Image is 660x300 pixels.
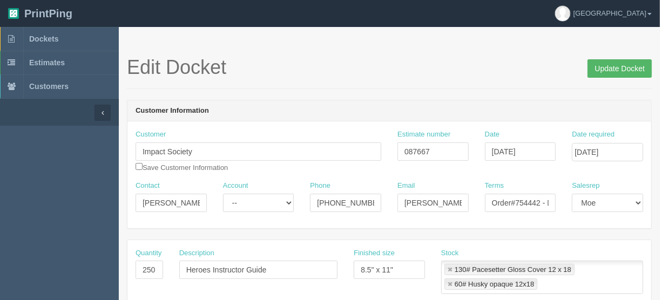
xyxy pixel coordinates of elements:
label: Estimate number [398,129,450,140]
label: Email [398,181,415,191]
img: avatar_default-7531ab5dedf162e01f1e0bb0964e6a185e93c5c22dfe317fb01d7f8cd2b1632c.jpg [555,6,570,21]
label: Description [179,248,214,258]
label: Salesrep [572,181,600,191]
input: Update Docket [588,59,652,78]
label: Phone [310,181,331,191]
label: Date required [572,129,615,140]
label: Date [485,129,500,140]
div: 130# Pacesetter Gloss Cover 12 x 18 [455,266,571,273]
input: Enter customer name [136,142,381,161]
label: Stock [441,248,459,258]
h1: Edit Docket [127,57,652,78]
label: Account [223,181,248,191]
img: logo-3e63b451c926e2ac314895c53de4908e5d424f24456219fb08d385ab2e579770.png [8,8,19,19]
label: Terms [485,181,504,191]
header: Customer Information [127,100,651,122]
span: Customers [29,82,69,91]
span: Estimates [29,58,65,67]
label: Quantity [136,248,161,258]
label: Customer [136,129,166,140]
label: Contact [136,181,160,191]
span: Dockets [29,35,58,43]
label: Finished size [354,248,395,258]
div: Save Customer Information [136,129,381,173]
div: 60# Husky opaque 12x18 [455,281,534,288]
